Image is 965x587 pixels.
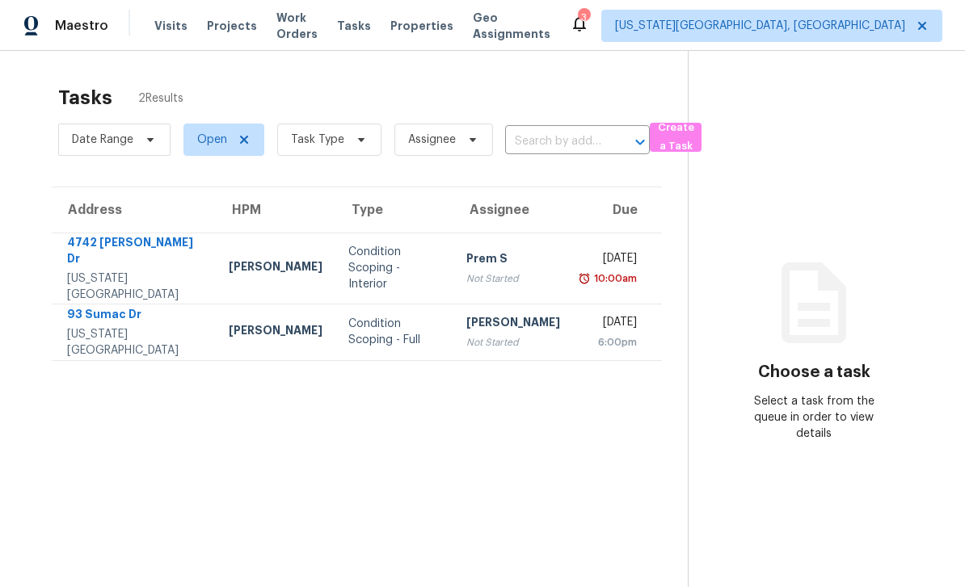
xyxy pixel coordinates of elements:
span: Geo Assignments [473,10,550,42]
span: Work Orders [276,10,318,42]
div: [DATE] [586,314,637,334]
div: Condition Scoping - Interior [348,244,440,292]
span: Date Range [72,132,133,148]
div: [PERSON_NAME] [229,258,322,279]
th: Due [573,187,662,233]
div: Condition Scoping - Full [348,316,440,348]
div: [US_STATE][GEOGRAPHIC_DATA] [67,270,203,303]
h3: Choose a task [758,364,870,380]
span: [US_STATE][GEOGRAPHIC_DATA], [GEOGRAPHIC_DATA] [615,18,905,34]
div: [PERSON_NAME] [466,314,560,334]
span: Assignee [408,132,456,148]
button: Open [629,131,651,153]
div: Prem S [466,250,560,270]
div: 93 Sumac Dr [67,306,203,326]
th: HPM [216,187,335,233]
span: Visits [154,18,188,34]
h2: Tasks [58,90,112,106]
div: 4742 [PERSON_NAME] Dr [67,234,203,270]
th: Address [52,187,216,233]
div: 6:00pm [586,334,637,350]
div: [US_STATE][GEOGRAPHIC_DATA] [67,326,203,358]
div: Select a task from the queue in order to view details [752,393,877,442]
img: Overdue Alarm Icon [578,270,591,287]
div: [PERSON_NAME] [229,322,322,342]
div: [DATE] [586,250,637,270]
span: Projects [207,18,257,34]
span: Open [197,132,227,148]
div: 3 [578,10,589,26]
div: Not Started [466,270,560,287]
span: Task Type [291,132,344,148]
input: Search by address [505,129,605,154]
div: 10:00am [591,270,637,287]
div: Not Started [466,334,560,350]
th: Type [335,187,453,233]
span: Create a Task [658,119,693,156]
span: Maestro [55,18,108,34]
th: Assignee [453,187,573,233]
span: Properties [390,18,453,34]
span: 2 Results [138,90,183,107]
span: Tasks [337,20,371,31]
button: Create a Task [650,123,702,152]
